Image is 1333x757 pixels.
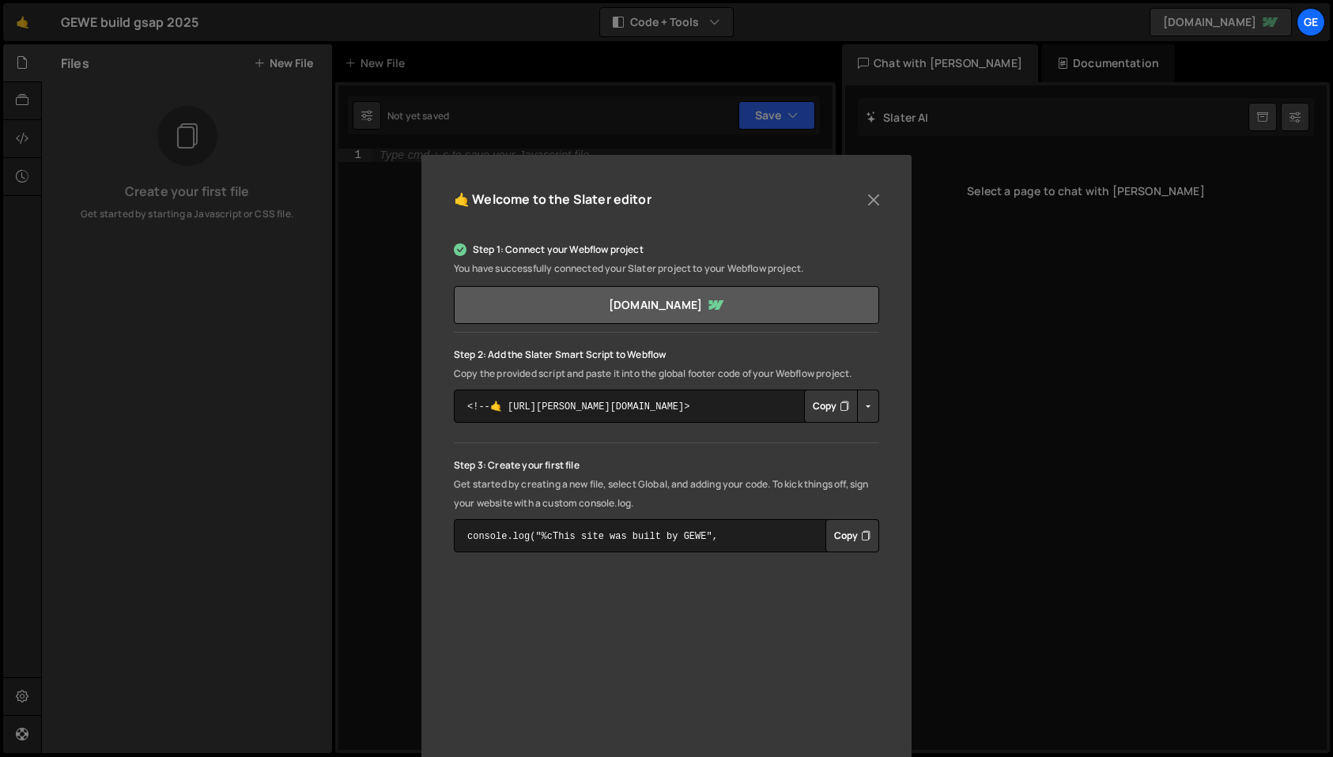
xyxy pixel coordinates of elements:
p: Step 2: Add the Slater Smart Script to Webflow [454,345,879,364]
button: Close [862,188,886,212]
p: Copy the provided script and paste it into the global footer code of your Webflow project. [454,364,879,383]
p: Step 3: Create your first file [454,456,879,475]
a: [DOMAIN_NAME] [454,286,879,324]
p: You have successfully connected your Slater project to your Webflow project. [454,259,879,278]
div: Button group with nested dropdown [804,390,879,423]
p: Step 1: Connect your Webflow project [454,240,879,259]
div: Button group with nested dropdown [825,519,879,552]
a: GE [1297,8,1325,36]
textarea: console.log("%cThis site was built by GEWE", "background:blue;color:#fff;padding: 8px;"); [454,519,879,552]
button: Copy [804,390,858,423]
textarea: <!--🤙 [URL][PERSON_NAME][DOMAIN_NAME]> <script>document.addEventListener("DOMContentLoaded", func... [454,390,879,423]
button: Copy [825,519,879,552]
h5: 🤙 Welcome to the Slater editor [454,187,651,212]
p: Get started by creating a new file, select Global, and adding your code. To kick things off, sign... [454,475,879,513]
